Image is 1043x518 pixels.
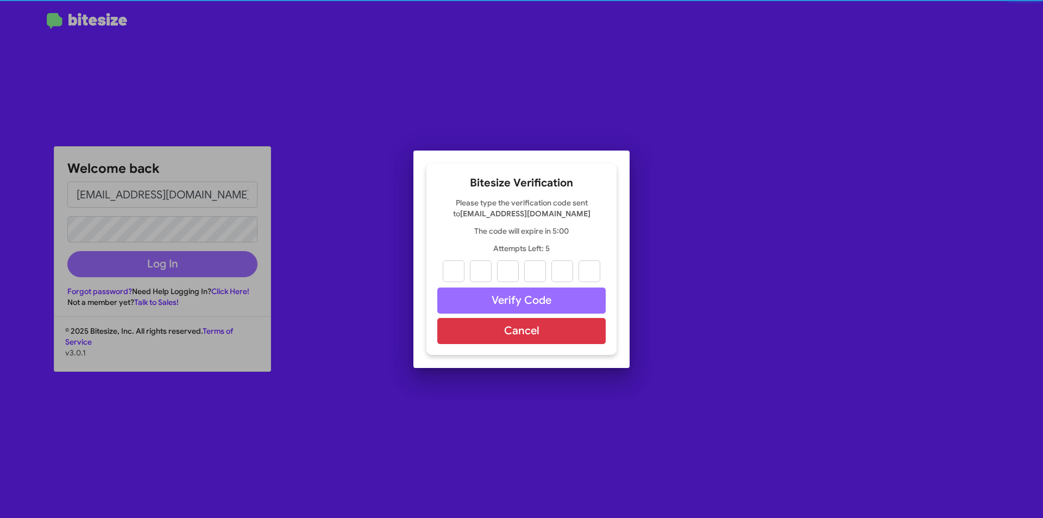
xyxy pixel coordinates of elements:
[437,318,606,344] button: Cancel
[460,209,590,219] strong: [EMAIL_ADDRESS][DOMAIN_NAME]
[437,226,606,236] p: The code will expire in 5:00
[437,288,606,314] button: Verify Code
[437,243,606,254] p: Attempts Left: 5
[437,174,606,192] h2: Bitesize Verification
[437,197,606,219] p: Please type the verification code sent to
